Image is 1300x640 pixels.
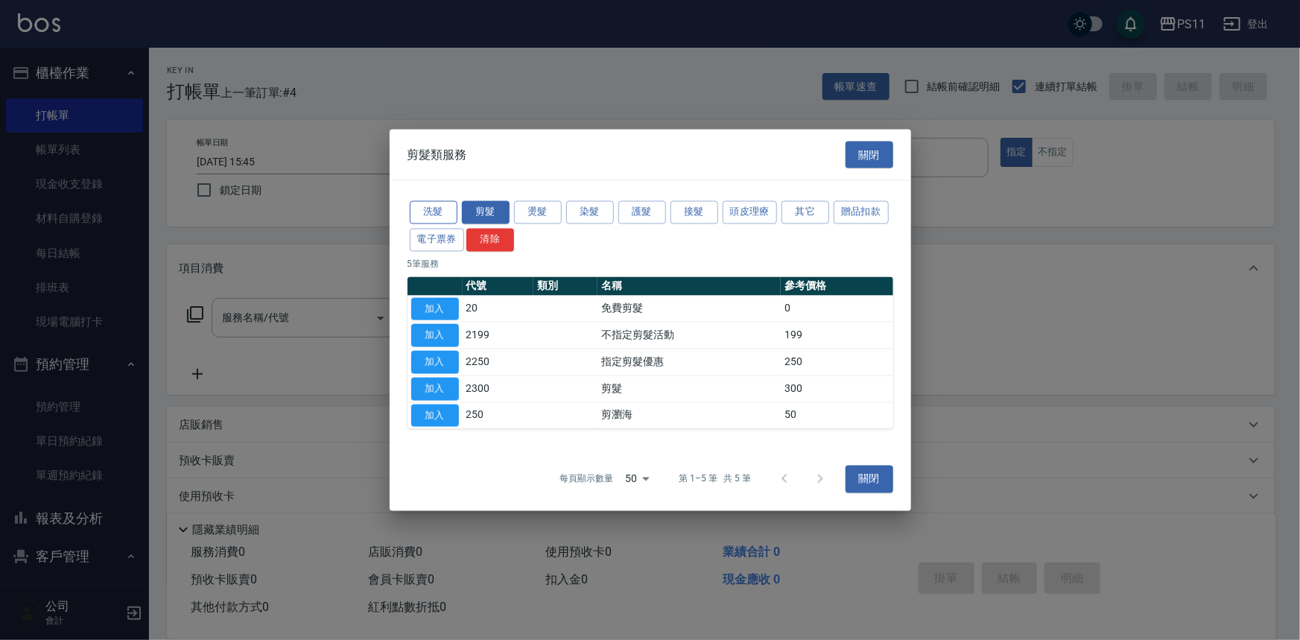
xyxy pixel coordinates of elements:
th: 名稱 [597,276,781,296]
p: 5 筆服務 [408,257,893,270]
td: 50 [781,402,892,429]
span: 剪髮類服務 [408,147,467,162]
button: 清除 [466,228,514,251]
td: 指定剪髮優惠 [597,349,781,376]
td: 300 [781,376,892,402]
th: 類別 [533,276,598,296]
td: 2250 [463,349,533,376]
button: 洗髮 [410,201,457,224]
button: 剪髮 [462,201,510,224]
button: 加入 [411,404,459,427]
button: 加入 [411,297,459,320]
button: 加入 [411,377,459,400]
p: 每頁顯示數量 [559,472,613,486]
td: 199 [781,322,892,349]
td: 250 [463,402,533,429]
p: 第 1–5 筆 共 5 筆 [679,472,751,486]
button: 染髮 [566,201,614,224]
button: 贈品扣款 [834,201,889,224]
button: 電子票券 [410,228,465,251]
td: 剪髮 [597,376,781,402]
td: 免費剪髮 [597,296,781,323]
div: 50 [619,459,655,499]
button: 燙髮 [514,201,562,224]
td: 0 [781,296,892,323]
td: 2300 [463,376,533,402]
td: 250 [781,349,892,376]
td: 20 [463,296,533,323]
th: 代號 [463,276,533,296]
button: 關閉 [846,466,893,493]
button: 加入 [411,351,459,374]
td: 2199 [463,322,533,349]
td: 不指定剪髮活動 [597,322,781,349]
button: 頭皮理療 [723,201,778,224]
button: 接髮 [670,201,718,224]
button: 加入 [411,324,459,347]
button: 護髮 [618,201,666,224]
td: 剪瀏海 [597,402,781,429]
button: 關閉 [846,141,893,168]
th: 參考價格 [781,276,892,296]
button: 其它 [781,201,829,224]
